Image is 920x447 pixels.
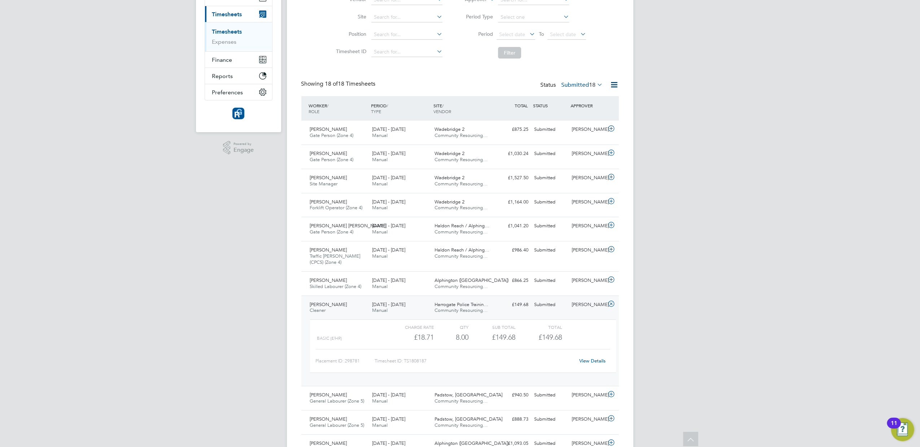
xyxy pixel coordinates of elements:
span: [DATE] - [DATE] [372,416,405,422]
span: Haldon Reach / Alphing… [435,247,489,253]
button: Timesheets [205,6,272,22]
div: £940.50 [494,389,532,401]
span: Gate Person (Zone 4) [310,229,354,235]
button: Reports [205,68,272,84]
span: [DATE] - [DATE] [372,301,405,308]
a: Expenses [212,38,237,45]
label: Site [334,13,366,20]
button: Open Resource Center, 11 new notifications [891,418,914,441]
span: [DATE] - [DATE] [372,223,405,229]
input: Select one [498,12,569,22]
span: 18 [589,81,596,89]
span: Preferences [212,89,243,96]
span: [PERSON_NAME] [310,301,347,308]
span: [PERSON_NAME] [310,150,347,156]
span: Community Resourcing… [435,398,488,404]
div: QTY [434,323,469,331]
span: ROLE [309,108,320,114]
span: TYPE [371,108,381,114]
span: Community Resourcing… [435,181,488,187]
span: Community Resourcing… [435,132,488,138]
div: Submitted [532,244,569,256]
div: £149.68 [494,299,532,311]
span: Engage [234,147,254,153]
span: Haldon Reach / Alphing… [435,223,489,229]
div: Submitted [532,148,569,160]
span: [DATE] - [DATE] [372,199,405,205]
span: To [537,29,546,39]
div: 8.00 [434,331,469,343]
span: [DATE] - [DATE] [372,247,405,253]
span: Manual [372,422,388,428]
a: Powered byEngage [223,141,254,155]
div: £986.40 [494,244,532,256]
span: Basic (£/HR) [317,336,342,341]
div: Submitted [532,172,569,184]
span: Padstow, [GEOGRAPHIC_DATA] [435,416,502,422]
span: [PERSON_NAME] [310,175,347,181]
div: SITE [432,99,494,118]
span: Reports [212,73,233,79]
span: [PERSON_NAME] [310,126,347,132]
div: APPROVER [569,99,606,112]
span: [PERSON_NAME] [310,199,347,205]
span: Alphington ([GEOGRAPHIC_DATA]) [435,277,509,283]
span: Padstow, [GEOGRAPHIC_DATA] [435,392,502,398]
div: [PERSON_NAME] [569,275,606,287]
span: / [327,103,329,108]
span: Alphington ([GEOGRAPHIC_DATA]) [435,440,509,446]
div: Showing [301,80,377,88]
div: [PERSON_NAME] [569,124,606,136]
span: Manual [372,398,388,404]
span: TOTAL [515,103,528,108]
label: Position [334,31,366,37]
span: Community Resourcing… [435,253,488,259]
span: Community Resourcing… [435,229,488,235]
span: [DATE] - [DATE] [372,126,405,132]
div: [PERSON_NAME] [569,196,606,208]
a: Timesheets [212,28,242,35]
span: Manual [372,132,388,138]
label: Submitted [562,81,603,89]
div: Timesheet ID: TS1808187 [375,355,575,367]
div: WORKER [307,99,370,118]
div: £1,527.50 [494,172,532,184]
label: Period [461,31,493,37]
button: Preferences [205,84,272,100]
label: Timesheet ID [334,48,366,55]
span: Manual [372,307,388,313]
div: [PERSON_NAME] [569,389,606,401]
div: Submitted [532,196,569,208]
span: Cleaner [310,307,326,313]
span: [DATE] - [DATE] [372,150,405,156]
span: [DATE] - [DATE] [372,392,405,398]
div: £888.73 [494,413,532,425]
span: Wadebridge 2 [435,175,465,181]
span: Site Manager [310,181,338,187]
div: STATUS [532,99,569,112]
label: Period Type [461,13,493,20]
span: Select date [499,31,525,38]
span: Community Resourcing… [435,283,488,289]
div: [PERSON_NAME] [569,172,606,184]
input: Search for... [371,47,442,57]
span: Finance [212,56,232,63]
button: Filter [498,47,521,59]
span: Wadebridge 2 [435,199,465,205]
span: [PERSON_NAME] [310,277,347,283]
div: [PERSON_NAME] [569,148,606,160]
div: Total [515,323,562,331]
div: £875.25 [494,124,532,136]
span: Wadebridge 2 [435,150,465,156]
span: Select date [550,31,576,38]
a: View Details [579,358,606,364]
div: Submitted [532,389,569,401]
span: [DATE] - [DATE] [372,175,405,181]
span: Skilled Labourer (Zone 4) [310,283,362,289]
div: Timesheets [205,22,272,51]
span: 18 Timesheets [325,80,376,87]
div: Submitted [532,124,569,136]
div: [PERSON_NAME] [569,413,606,425]
span: [PERSON_NAME] [310,416,347,422]
div: Submitted [532,299,569,311]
